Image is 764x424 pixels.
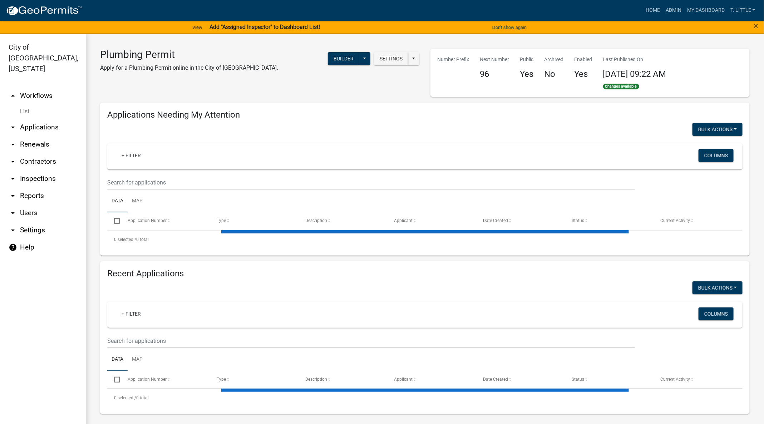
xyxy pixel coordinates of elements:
[9,123,17,132] i: arrow_drop_down
[661,218,690,223] span: Current Activity
[128,218,167,223] span: Application Number
[394,377,413,382] span: Applicant
[643,4,663,17] a: Home
[572,218,584,223] span: Status
[128,190,147,213] a: Map
[388,212,476,230] datatable-header-cell: Applicant
[388,371,476,388] datatable-header-cell: Applicant
[210,24,320,30] strong: Add "Assigned Inspector" to Dashboard List!
[9,192,17,200] i: arrow_drop_down
[107,231,743,248] div: 0 total
[210,371,299,388] datatable-header-cell: Type
[100,49,278,61] h3: Plumbing Permit
[663,4,684,17] a: Admin
[603,56,666,63] p: Last Published On
[114,237,136,242] span: 0 selected /
[692,281,743,294] button: Bulk Actions
[565,212,654,230] datatable-header-cell: Status
[189,21,205,33] a: View
[575,56,592,63] p: Enabled
[107,348,128,371] a: Data
[480,56,509,63] p: Next Number
[692,123,743,136] button: Bulk Actions
[603,84,640,89] span: Changes available
[575,69,592,79] h4: Yes
[107,212,121,230] datatable-header-cell: Select
[572,377,584,382] span: Status
[128,377,167,382] span: Application Number
[699,307,734,320] button: Columns
[116,149,147,162] a: + Filter
[217,218,226,223] span: Type
[328,52,359,65] button: Builder
[9,92,17,100] i: arrow_drop_up
[394,218,413,223] span: Applicant
[210,212,299,230] datatable-header-cell: Type
[728,4,758,17] a: T. Little
[9,243,17,252] i: help
[9,226,17,235] i: arrow_drop_down
[565,371,654,388] datatable-header-cell: Status
[217,377,226,382] span: Type
[9,209,17,217] i: arrow_drop_down
[9,157,17,166] i: arrow_drop_down
[374,52,408,65] button: Settings
[107,190,128,213] a: Data
[520,69,534,79] h4: Yes
[305,377,327,382] span: Description
[754,21,759,31] span: ×
[520,56,534,63] p: Public
[107,371,121,388] datatable-header-cell: Select
[603,69,666,79] span: [DATE] 09:22 AM
[483,377,508,382] span: Date Created
[128,348,147,371] a: Map
[114,395,136,400] span: 0 selected /
[121,371,210,388] datatable-header-cell: Application Number
[544,69,564,79] h4: No
[699,149,734,162] button: Columns
[9,140,17,149] i: arrow_drop_down
[483,218,508,223] span: Date Created
[9,174,17,183] i: arrow_drop_down
[107,268,743,279] h4: Recent Applications
[654,371,743,388] datatable-header-cell: Current Activity
[299,212,387,230] datatable-header-cell: Description
[100,64,278,72] p: Apply for a Plumbing Permit online in the City of [GEOGRAPHIC_DATA].
[299,371,387,388] datatable-header-cell: Description
[121,212,210,230] datatable-header-cell: Application Number
[305,218,327,223] span: Description
[661,377,690,382] span: Current Activity
[544,56,564,63] p: Archived
[489,21,529,33] button: Don't show again
[476,212,565,230] datatable-header-cell: Date Created
[107,175,635,190] input: Search for applications
[116,307,147,320] a: + Filter
[480,69,509,79] h4: 96
[438,56,469,63] p: Number Prefix
[476,371,565,388] datatable-header-cell: Date Created
[654,212,743,230] datatable-header-cell: Current Activity
[107,110,743,120] h4: Applications Needing My Attention
[684,4,728,17] a: My Dashboard
[754,21,759,30] button: Close
[107,389,743,407] div: 0 total
[107,334,635,348] input: Search for applications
